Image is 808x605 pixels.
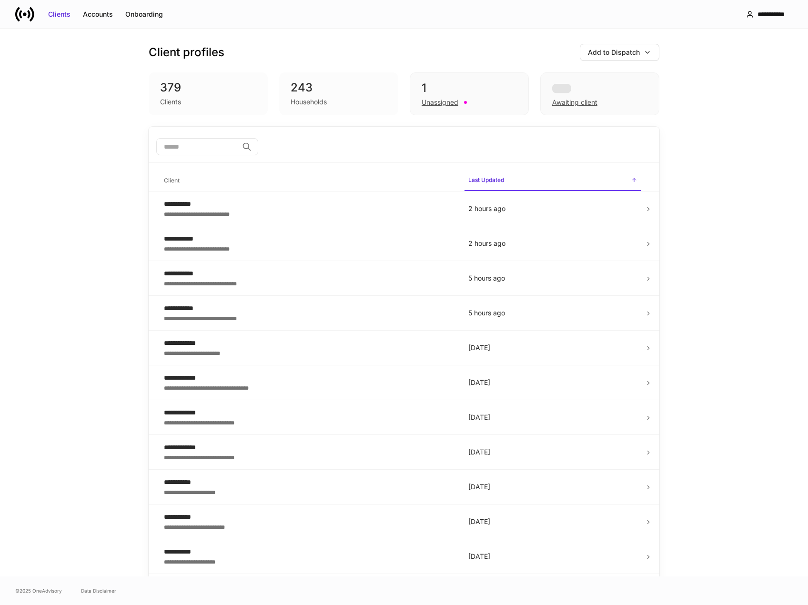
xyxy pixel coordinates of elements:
button: Accounts [77,7,119,22]
div: Accounts [83,10,113,19]
button: Clients [42,7,77,22]
div: 243 [291,80,387,95]
p: [DATE] [468,517,637,526]
div: Awaiting client [552,98,597,107]
div: Add to Dispatch [588,48,640,57]
div: Clients [48,10,71,19]
p: [DATE] [468,343,637,353]
span: Last Updated [465,171,641,191]
span: Client [160,171,457,191]
button: Add to Dispatch [580,44,659,61]
div: 379 [160,80,256,95]
div: 1Unassigned [410,72,529,115]
span: © 2025 OneAdvisory [15,587,62,595]
div: Onboarding [125,10,163,19]
a: Data Disclaimer [81,587,116,595]
p: [DATE] [468,378,637,387]
div: Households [291,97,327,107]
button: Onboarding [119,7,169,22]
div: Unassigned [422,98,458,107]
p: 5 hours ago [468,273,637,283]
div: Awaiting client [540,72,659,115]
h6: Client [164,176,180,185]
div: Clients [160,97,181,107]
h3: Client profiles [149,45,224,60]
p: [DATE] [468,413,637,422]
p: [DATE] [468,482,637,492]
div: 1 [422,81,517,96]
p: 5 hours ago [468,308,637,318]
h6: Last Updated [468,175,504,184]
p: 2 hours ago [468,239,637,248]
p: 2 hours ago [468,204,637,213]
p: [DATE] [468,447,637,457]
p: [DATE] [468,552,637,561]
